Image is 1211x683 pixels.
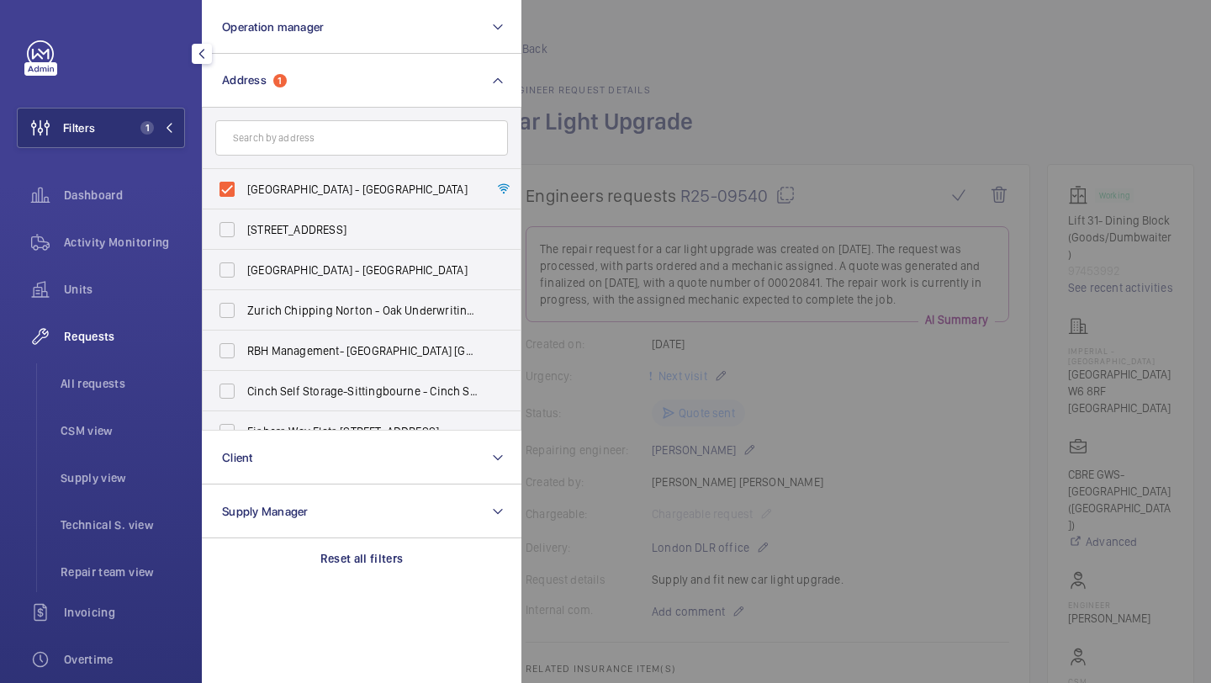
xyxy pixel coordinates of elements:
span: Overtime [64,651,185,668]
span: All requests [61,375,185,392]
span: Requests [64,328,185,345]
span: Repair team view [61,564,185,580]
span: 1 [140,121,154,135]
span: Filters [63,119,95,136]
span: CSM view [61,422,185,439]
span: Units [64,281,185,298]
span: Supply view [61,469,185,486]
span: Technical S. view [61,516,185,533]
span: Invoicing [64,604,185,621]
button: Filters1 [17,108,185,148]
span: Dashboard [64,187,185,204]
span: Activity Monitoring [64,234,185,251]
